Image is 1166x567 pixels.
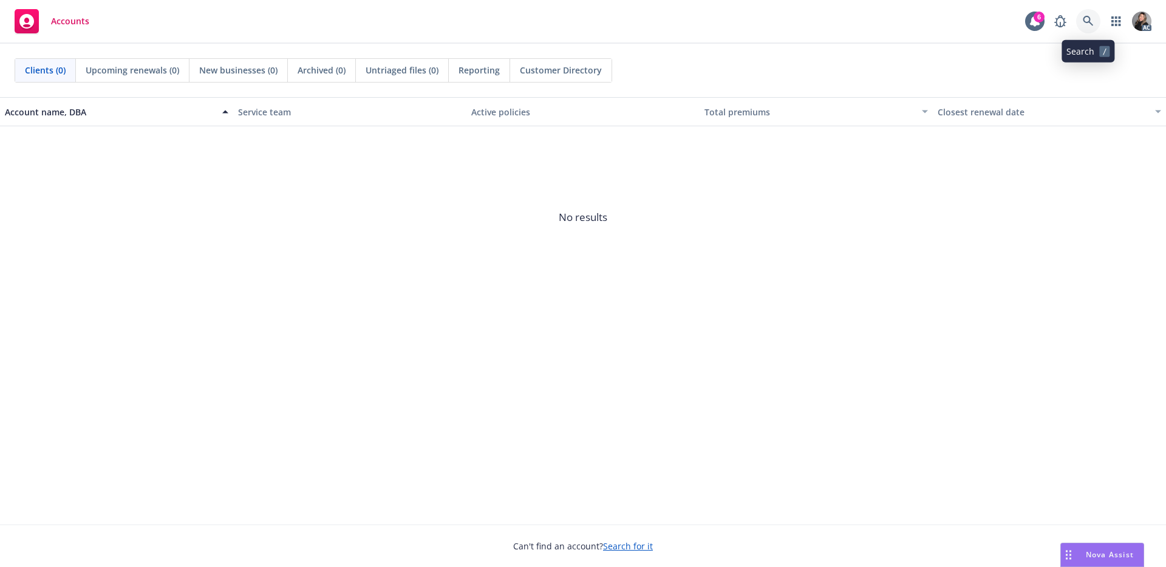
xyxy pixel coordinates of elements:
a: Report a Bug [1048,9,1072,33]
div: Account name, DBA [5,106,215,118]
span: Upcoming renewals (0) [86,64,179,76]
button: Nova Assist [1060,543,1144,567]
span: Customer Directory [520,64,602,76]
span: Can't find an account? [513,540,653,552]
a: Accounts [10,4,94,38]
button: Total premiums [700,97,933,126]
div: Active policies [471,106,695,118]
button: Closest renewal date [933,97,1166,126]
a: Switch app [1104,9,1128,33]
a: Search [1076,9,1100,33]
span: Accounts [51,16,89,26]
div: 6 [1034,12,1045,22]
a: Search for it [603,540,653,552]
button: Service team [233,97,466,126]
span: Nova Assist [1086,549,1134,560]
span: Archived (0) [298,64,346,76]
img: photo [1132,12,1151,31]
div: Service team [238,106,462,118]
span: New businesses (0) [199,64,278,76]
div: Total premiums [704,106,915,118]
span: Untriaged files (0) [366,64,438,76]
span: Reporting [459,64,500,76]
button: Active policies [466,97,700,126]
span: Clients (0) [25,64,66,76]
div: Closest renewal date [938,106,1148,118]
div: Drag to move [1061,543,1076,566]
